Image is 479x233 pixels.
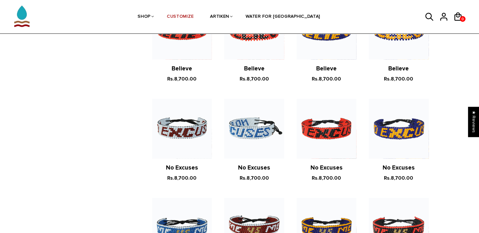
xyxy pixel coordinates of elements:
[246,0,320,34] a: WATER FOR [GEOGRAPHIC_DATA]
[316,65,337,72] a: Believe
[460,15,465,23] span: 0
[244,65,265,72] a: Believe
[240,175,269,181] span: Rs.8,700.00
[312,76,341,82] span: Rs.8,700.00
[172,65,192,72] a: Believe
[238,164,270,171] a: No Excuses
[388,65,409,72] a: Believe
[167,175,197,181] span: Rs.8,700.00
[167,0,194,34] a: CUSTOMIZE
[468,107,479,137] div: Click to open Judge.me floating reviews tab
[210,0,229,34] a: ARTIKEN
[166,164,198,171] a: No Excuses
[384,175,413,181] span: Rs.8,700.00
[383,164,415,171] a: No Excuses
[460,16,465,22] a: 0
[138,0,151,34] a: SHOP
[384,76,413,82] span: Rs.8,700.00
[240,76,269,82] span: Rs.8,700.00
[167,76,197,82] span: Rs.8,700.00
[312,175,341,181] span: Rs.8,700.00
[310,164,342,171] a: No Excuses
